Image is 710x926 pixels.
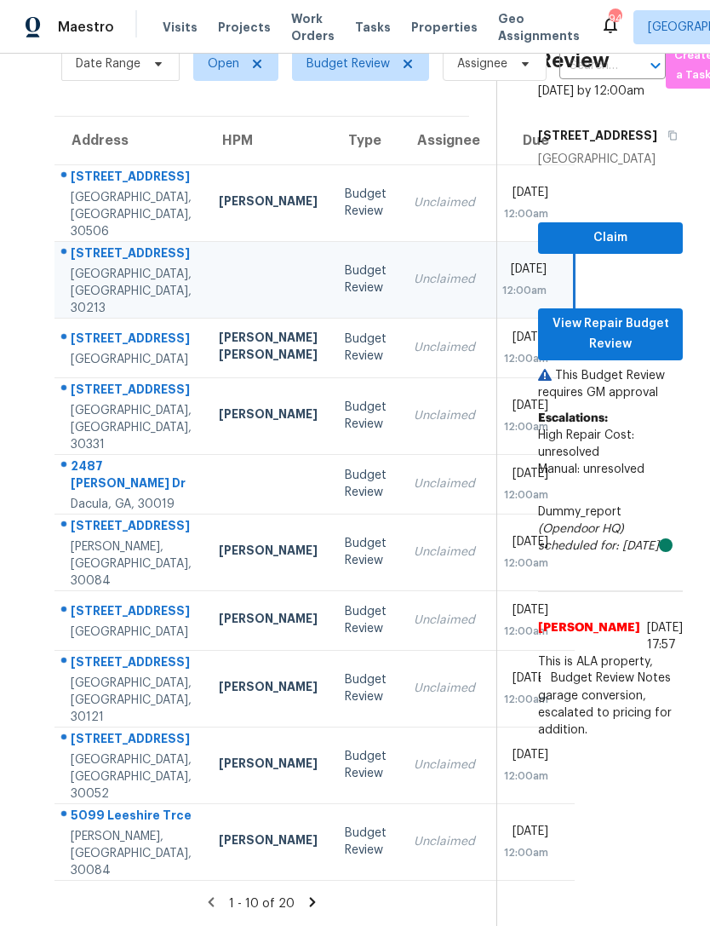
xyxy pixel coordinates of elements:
i: scheduled for: [DATE] [538,540,659,552]
div: [STREET_ADDRESS] [71,168,192,189]
div: Unclaimed [414,680,475,697]
div: [STREET_ADDRESS] [71,517,192,538]
th: Due [489,117,575,164]
div: Budget Review [345,399,386,433]
div: Budget Review [345,467,386,501]
span: Tasks [355,21,391,33]
th: Address [54,117,205,164]
span: Budget Review [306,55,390,72]
span: Manual: unresolved [538,463,644,475]
th: Assignee [400,117,489,164]
div: Unclaimed [414,833,475,850]
span: Work Orders [291,10,335,44]
span: 1 - 10 of 20 [229,898,295,910]
div: [GEOGRAPHIC_DATA], [GEOGRAPHIC_DATA], 30121 [71,675,192,726]
div: Dummy_report [538,503,683,555]
div: Unclaimed [414,544,475,561]
div: Budget Review [345,331,386,365]
div: Budget Review [345,535,386,569]
div: Unclaimed [414,407,475,424]
div: [PERSON_NAME], [GEOGRAPHIC_DATA], 30084 [71,828,192,879]
span: [DATE] 17:57 [647,622,683,651]
div: Unclaimed [414,475,475,492]
p: This Budget Review requires GM approval [538,367,683,401]
div: [PERSON_NAME] [219,610,318,631]
button: Copy Address [657,120,680,151]
div: [PERSON_NAME] [219,678,318,699]
span: Geo Assignments [498,10,580,44]
div: Unclaimed [414,194,475,211]
div: [GEOGRAPHIC_DATA], [GEOGRAPHIC_DATA], 30052 [71,751,192,802]
span: Properties [411,19,478,36]
span: Assignee [457,55,507,72]
i: (Opendoor HQ) [538,523,624,535]
span: Projects [218,19,271,36]
div: [STREET_ADDRESS] [71,244,192,266]
div: [STREET_ADDRESS] [71,330,192,351]
div: [PERSON_NAME] [219,831,318,853]
span: This is ALA property, escalated to MM. There is garage conversion, escalated to pricing for addit... [538,653,683,739]
span: Maestro [58,19,114,36]
div: 94 [609,10,621,27]
div: Budget Review [345,186,386,220]
span: High Repair Cost: unresolved [538,429,634,458]
div: Unclaimed [414,756,475,774]
div: [GEOGRAPHIC_DATA] [71,351,192,368]
div: [DATE] by 12:00am [538,83,644,100]
div: [GEOGRAPHIC_DATA], [GEOGRAPHIC_DATA], 30331 [71,402,192,453]
div: [STREET_ADDRESS] [71,381,192,402]
div: Dacula, GA, 30019 [71,496,192,513]
button: View Repair Budget Review [538,308,683,360]
div: 5099 Leeshire Trce [71,807,192,828]
span: Visits [163,19,198,36]
div: [PERSON_NAME] [219,542,318,563]
button: Claim [538,222,683,254]
span: [PERSON_NAME] [538,619,640,653]
div: [PERSON_NAME], [GEOGRAPHIC_DATA], 30084 [71,538,192,590]
div: [PERSON_NAME] [219,193,318,214]
span: Date Range [76,55,140,72]
div: [PERSON_NAME] [PERSON_NAME] [219,329,318,367]
div: [STREET_ADDRESS] [71,602,192,624]
div: Budget Review [345,825,386,859]
span: Budget Review Notes [541,670,681,687]
div: [GEOGRAPHIC_DATA], [GEOGRAPHIC_DATA], 30506 [71,189,192,240]
div: Unclaimed [414,339,475,356]
div: [PERSON_NAME] [219,405,318,427]
div: Unclaimed [414,612,475,629]
span: View Repair Budget Review [552,313,669,355]
span: Claim [552,227,669,249]
b: Escalations: [538,412,608,424]
th: HPM [205,117,331,164]
div: Unclaimed [414,271,475,288]
div: [PERSON_NAME] [219,755,318,776]
th: Type [331,117,400,164]
div: [STREET_ADDRESS] [71,730,192,751]
h5: [STREET_ADDRESS] [538,127,657,144]
div: [GEOGRAPHIC_DATA], [GEOGRAPHIC_DATA], 30213 [71,266,192,317]
button: Open [644,54,667,78]
div: Budget Review [345,748,386,782]
div: [STREET_ADDRESS] [71,653,192,675]
div: 2487 [PERSON_NAME] Dr [71,457,192,496]
span: Open [208,55,239,72]
div: Budget Review [345,671,386,705]
div: Budget Review [345,262,386,296]
div: [GEOGRAPHIC_DATA] [71,624,192,641]
div: [GEOGRAPHIC_DATA] [538,151,683,168]
input: Search by address [559,53,618,79]
div: Budget Review [345,603,386,637]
